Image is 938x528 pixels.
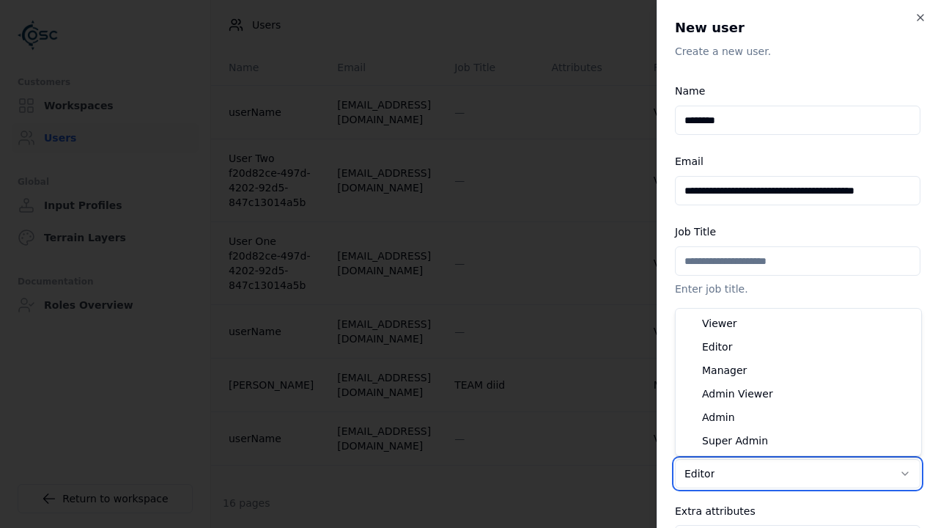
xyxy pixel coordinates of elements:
span: Manager [702,363,747,378]
span: Admin [702,410,735,425]
span: Super Admin [702,433,768,448]
span: Admin Viewer [702,386,773,401]
span: Editor [702,340,732,354]
span: Viewer [702,316,737,331]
